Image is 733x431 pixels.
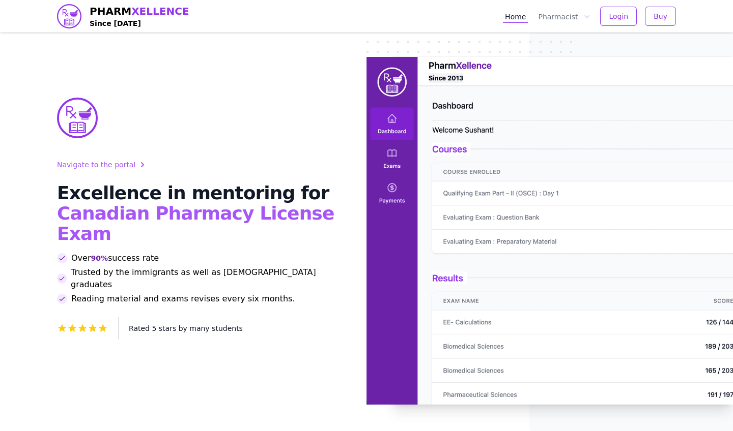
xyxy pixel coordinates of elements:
button: Buy [645,7,676,26]
button: Pharmacist [536,10,592,23]
span: Reading material and exams revises every six months. [71,293,295,305]
span: XELLENCE [131,5,189,17]
span: Navigate to the portal [57,160,135,170]
span: Trusted by the immigrants as well as [DEMOGRAPHIC_DATA] graduates [71,266,342,291]
span: PHARM [90,4,189,18]
img: PharmXellence logo [57,4,81,28]
span: Buy [654,11,667,21]
button: Login [600,7,637,26]
span: Rated 5 stars by many students [129,324,243,332]
img: PharmXellence Logo [57,98,98,138]
span: 90% [91,253,108,263]
span: Excellence in mentoring for [57,182,329,203]
h4: Since [DATE] [90,18,189,28]
a: Home [503,10,528,23]
span: Over success rate [71,252,159,264]
span: Canadian Pharmacy License Exam [57,203,334,244]
span: Login [609,11,628,21]
img: PharmXellence portal image [366,57,733,405]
